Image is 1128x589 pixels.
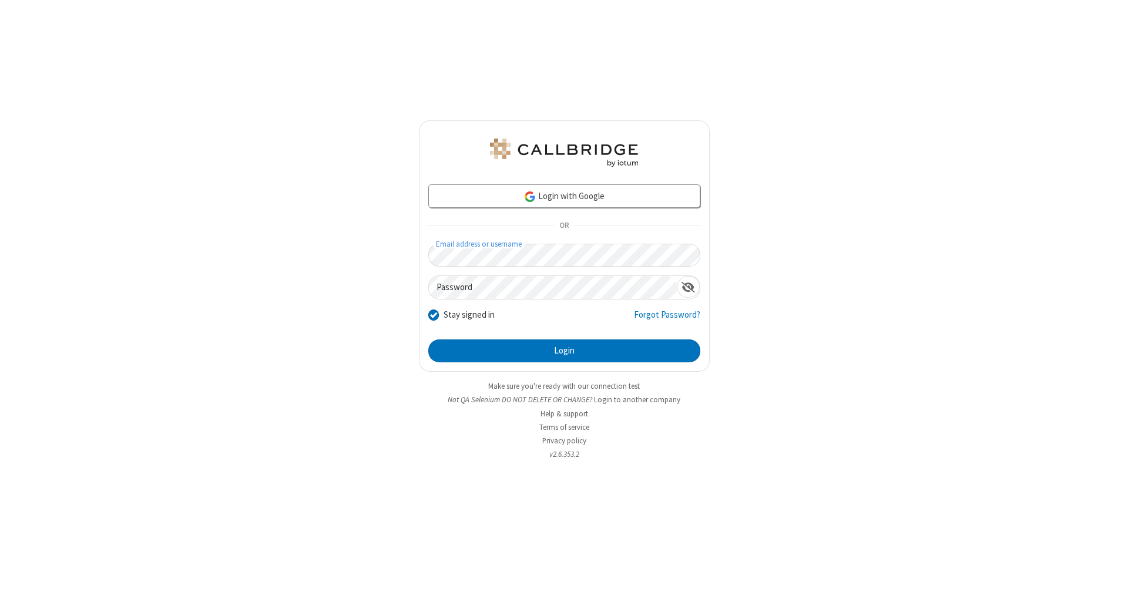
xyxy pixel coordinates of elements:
button: Login [428,339,700,363]
iframe: Chat [1099,558,1119,581]
input: Email address or username [428,244,700,267]
label: Stay signed in [444,308,495,322]
a: Forgot Password? [634,308,700,331]
div: Show password [677,276,700,298]
li: v2.6.353.2 [419,449,710,460]
span: OR [555,218,573,234]
input: Password [429,276,677,299]
img: google-icon.png [523,190,536,203]
a: Help & support [540,409,588,419]
li: Not QA Selenium DO NOT DELETE OR CHANGE? [419,394,710,405]
button: Login to another company [594,394,680,405]
a: Login with Google [428,184,700,208]
a: Terms of service [539,422,589,432]
a: Make sure you're ready with our connection test [488,381,640,391]
img: QA Selenium DO NOT DELETE OR CHANGE [488,139,640,167]
a: Privacy policy [542,436,586,446]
